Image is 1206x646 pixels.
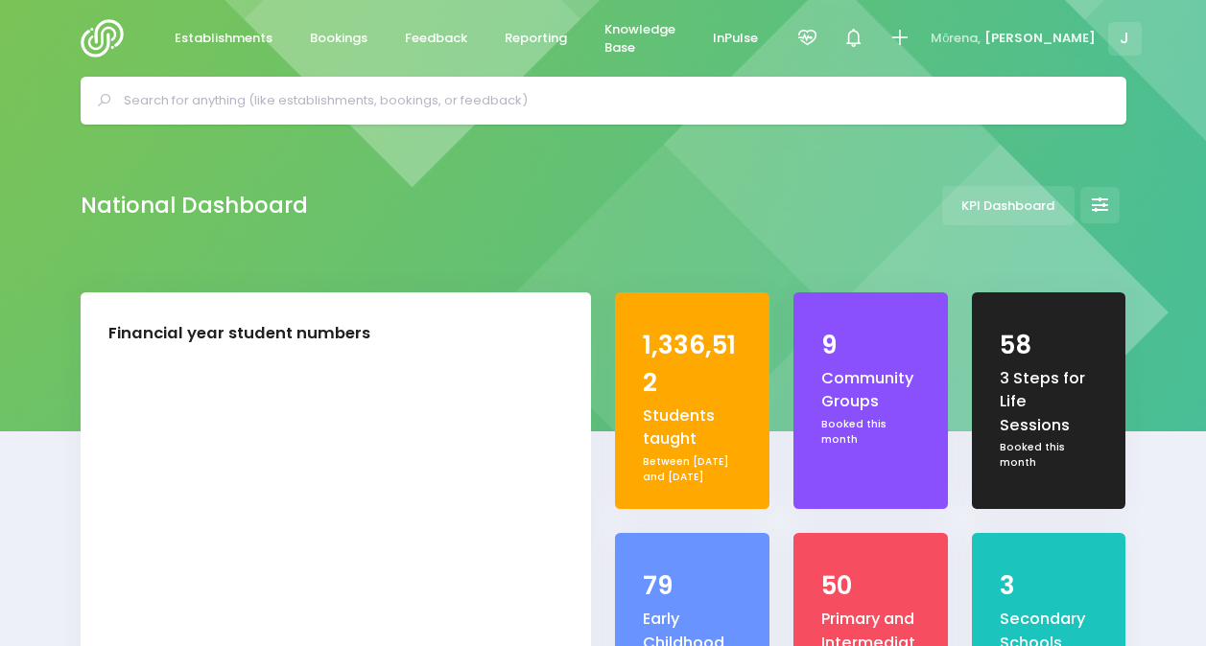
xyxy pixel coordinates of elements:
[175,29,272,48] span: Establishments
[984,29,1096,48] span: [PERSON_NAME]
[931,29,981,48] span: Mōrena,
[108,322,370,346] div: Financial year student numbers
[643,567,741,605] div: 79
[310,29,367,48] span: Bookings
[505,29,567,48] span: Reporting
[1000,440,1098,470] div: Booked this month
[604,20,675,58] span: Knowledge Base
[1108,22,1142,56] span: J
[942,186,1075,225] a: KPI Dashboard
[1000,367,1098,437] div: 3 Steps for Life Sessions
[643,327,741,402] div: 1,336,512
[821,417,919,447] div: Booked this month
[295,20,384,58] a: Bookings
[1000,567,1098,605] div: 3
[643,454,741,484] div: Between [DATE] and [DATE]
[821,367,919,414] div: Community Groups
[1000,327,1098,364] div: 58
[821,327,919,364] div: 9
[821,567,919,605] div: 50
[698,20,774,58] a: InPulse
[405,29,467,48] span: Feedback
[124,86,1100,115] input: Search for anything (like establishments, bookings, or feedback)
[489,20,583,58] a: Reporting
[589,11,692,67] a: Knowledge Base
[390,20,484,58] a: Feedback
[81,193,308,219] h2: National Dashboard
[159,20,289,58] a: Establishments
[81,19,135,58] img: Logo
[643,404,741,451] div: Students taught
[713,29,758,48] span: InPulse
